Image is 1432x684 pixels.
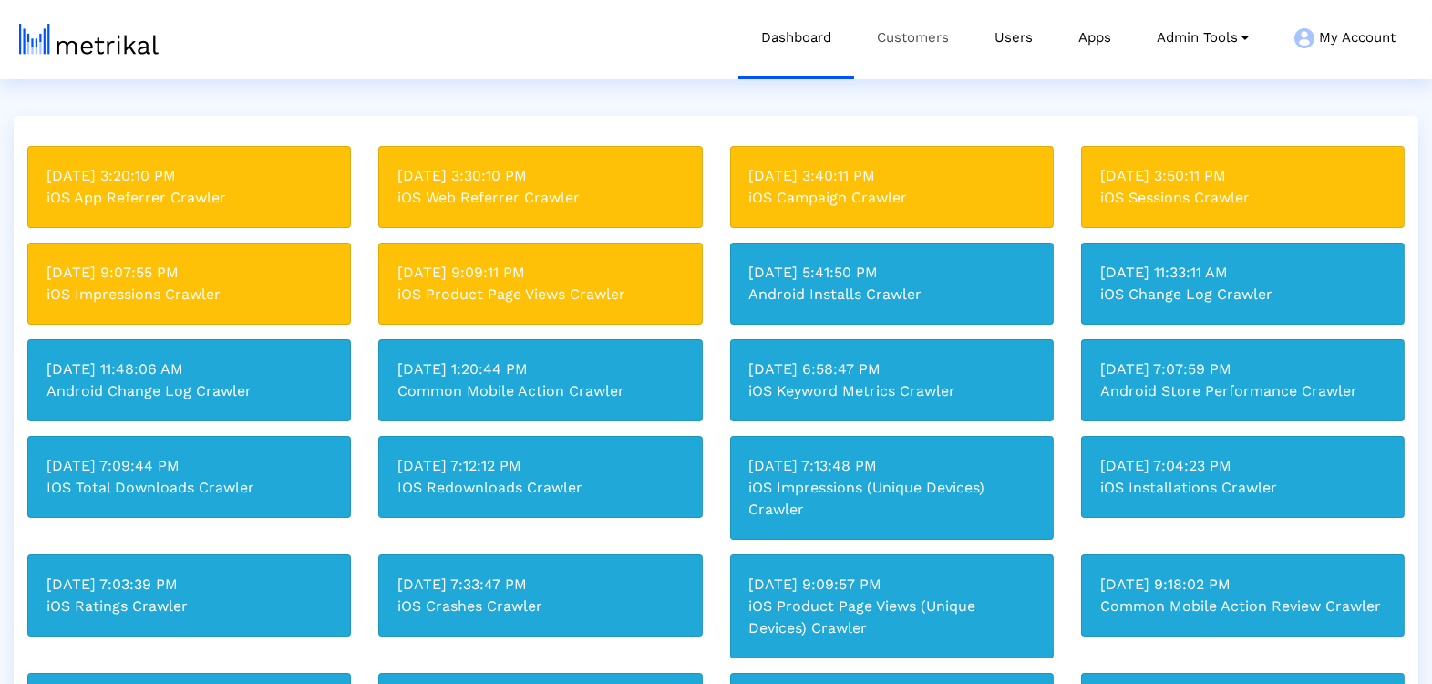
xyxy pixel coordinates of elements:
[1100,358,1386,380] div: [DATE] 7:07:59 PM
[749,455,1035,477] div: [DATE] 7:13:48 PM
[749,477,1035,521] div: iOS Impressions (Unique Devices) Crawler
[397,455,683,477] div: [DATE] 7:12:12 PM
[46,574,332,596] div: [DATE] 7:03:39 PM
[749,358,1035,380] div: [DATE] 6:58:47 PM
[46,187,332,209] div: iOS App Referrer Crawler
[1100,477,1386,499] div: iOS Installations Crawler
[46,596,332,617] div: iOS Ratings Crawler
[46,358,332,380] div: [DATE] 11:48:06 AM
[749,284,1035,306] div: Android Installs Crawler
[1294,28,1314,48] img: my-account-menu-icon.png
[19,24,159,55] img: metrical-logo-light.png
[1100,262,1386,284] div: [DATE] 11:33:11 AM
[46,380,332,402] div: Android Change Log Crawler
[1100,596,1386,617] div: Common Mobile Action Review Crawler
[397,358,683,380] div: [DATE] 1:20:44 PM
[397,574,683,596] div: [DATE] 7:33:47 PM
[749,262,1035,284] div: [DATE] 5:41:50 PM
[397,596,683,617] div: iOS Crashes Crawler
[1100,455,1386,477] div: [DATE] 7:04:23 PM
[749,596,1035,639] div: iOS Product Page Views (Unique Devices) Crawler
[46,477,332,499] div: IOS Total Downloads Crawler
[749,574,1035,596] div: [DATE] 9:09:57 PM
[749,380,1035,402] div: iOS Keyword Metrics Crawler
[397,284,683,306] div: iOS Product Page Views Crawler
[46,262,332,284] div: [DATE] 9:07:55 PM
[1100,380,1386,402] div: Android Store Performance Crawler
[1100,165,1386,187] div: [DATE] 3:50:11 PM
[1100,284,1386,306] div: iOS Change Log Crawler
[397,165,683,187] div: [DATE] 3:30:10 PM
[749,187,1035,209] div: iOS Campaign Crawler
[46,165,332,187] div: [DATE] 3:20:10 PM
[397,262,683,284] div: [DATE] 9:09:11 PM
[46,455,332,477] div: [DATE] 7:09:44 PM
[46,284,332,306] div: iOS Impressions Crawler
[397,380,683,402] div: Common Mobile Action Crawler
[1100,574,1386,596] div: [DATE] 9:18:02 PM
[397,187,683,209] div: iOS Web Referrer Crawler
[749,165,1035,187] div: [DATE] 3:40:11 PM
[397,477,683,499] div: IOS Redownloads Crawler
[1100,187,1386,209] div: iOS Sessions Crawler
